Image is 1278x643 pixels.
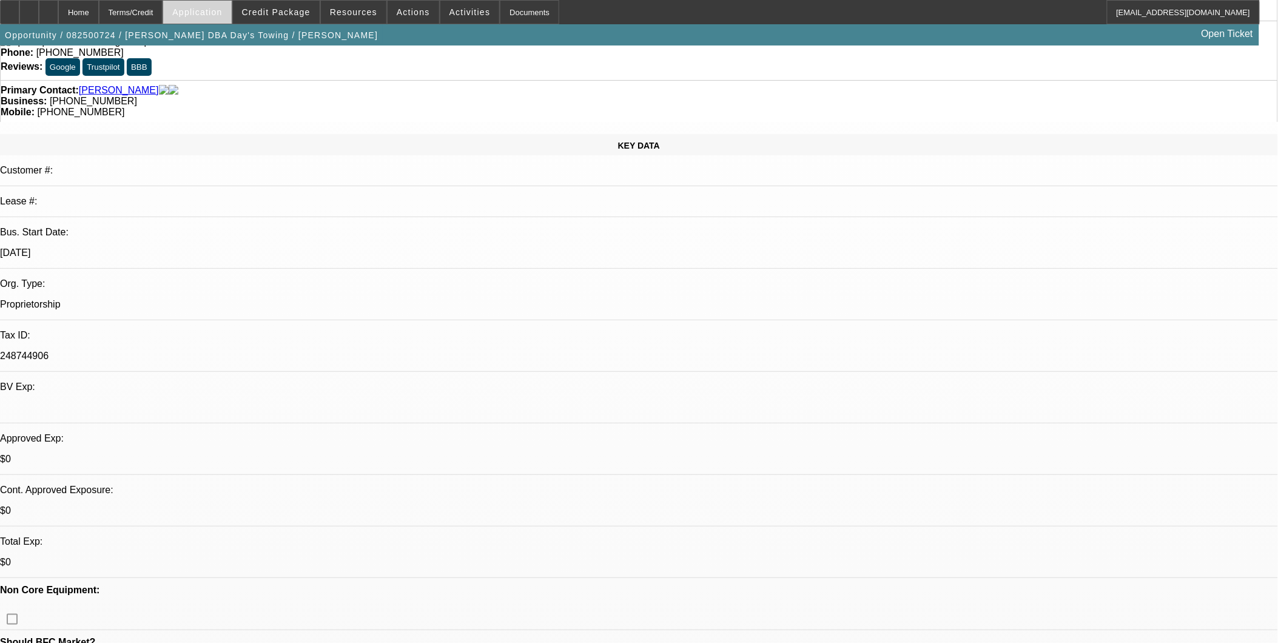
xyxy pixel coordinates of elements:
[440,1,500,24] button: Activities
[50,96,137,106] span: [PHONE_NUMBER]
[1,107,35,117] strong: Mobile:
[45,58,80,76] button: Google
[1,96,47,106] strong: Business:
[1,61,42,72] strong: Reviews:
[1197,24,1258,44] a: Open Ticket
[127,58,152,76] button: BBB
[397,7,430,17] span: Actions
[1,47,33,58] strong: Phone:
[79,85,159,96] a: [PERSON_NAME]
[449,7,491,17] span: Activities
[321,1,386,24] button: Resources
[169,85,178,96] img: linkedin-icon.png
[5,30,378,40] span: Opportunity / 082500724 / [PERSON_NAME] DBA Day's Towing / [PERSON_NAME]
[388,1,439,24] button: Actions
[159,85,169,96] img: facebook-icon.png
[242,7,311,17] span: Credit Package
[37,107,124,117] span: [PHONE_NUMBER]
[163,1,231,24] button: Application
[172,7,222,17] span: Application
[330,7,377,17] span: Resources
[1,85,79,96] strong: Primary Contact:
[233,1,320,24] button: Credit Package
[618,141,660,150] span: KEY DATA
[82,58,124,76] button: Trustpilot
[36,47,124,58] span: [PHONE_NUMBER]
